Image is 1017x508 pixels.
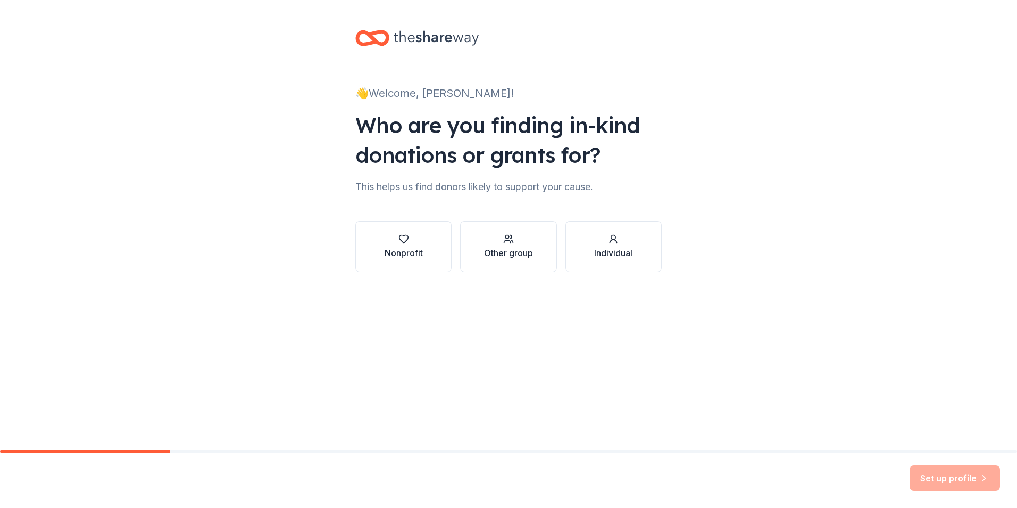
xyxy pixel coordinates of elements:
[355,221,452,272] button: Nonprofit
[355,110,662,170] div: Who are you finding in-kind donations or grants for?
[460,221,556,272] button: Other group
[355,178,662,195] div: This helps us find donors likely to support your cause.
[484,247,533,259] div: Other group
[355,85,662,102] div: 👋 Welcome, [PERSON_NAME]!
[565,221,662,272] button: Individual
[594,247,632,259] div: Individual
[385,247,423,259] div: Nonprofit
